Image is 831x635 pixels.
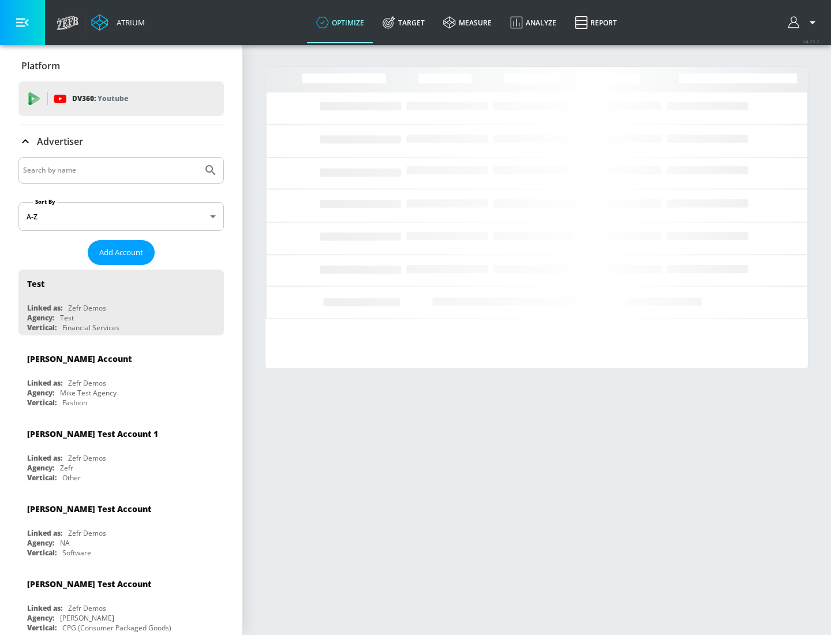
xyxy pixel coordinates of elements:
[18,345,224,410] div: [PERSON_NAME] AccountLinked as:Zefr DemosAgency:Mike Test AgencyVertical:Fashion
[18,270,224,335] div: TestLinked as:Zefr DemosAgency:TestVertical:Financial Services
[27,623,57,633] div: Vertical:
[98,92,128,104] p: Youtube
[21,59,60,72] p: Platform
[27,578,151,589] div: [PERSON_NAME] Test Account
[27,398,57,408] div: Vertical:
[68,603,106,613] div: Zefr Demos
[27,613,54,623] div: Agency:
[18,202,224,231] div: A-Z
[27,503,151,514] div: [PERSON_NAME] Test Account
[60,613,114,623] div: [PERSON_NAME]
[27,303,62,313] div: Linked as:
[68,378,106,388] div: Zefr Demos
[88,240,155,265] button: Add Account
[60,313,74,323] div: Test
[18,495,224,561] div: [PERSON_NAME] Test AccountLinked as:Zefr DemosAgency:NAVertical:Software
[27,388,54,398] div: Agency:
[60,388,117,398] div: Mike Test Agency
[27,378,62,388] div: Linked as:
[23,163,198,178] input: Search by name
[18,420,224,485] div: [PERSON_NAME] Test Account 1Linked as:Zefr DemosAgency:ZefrVertical:Other
[62,323,119,333] div: Financial Services
[68,303,106,313] div: Zefr Demos
[62,398,87,408] div: Fashion
[27,528,62,538] div: Linked as:
[60,538,70,548] div: NA
[27,323,57,333] div: Vertical:
[62,623,171,633] div: CPG (Consumer Packaged Goods)
[501,2,566,43] a: Analyze
[27,278,44,289] div: Test
[68,453,106,463] div: Zefr Demos
[27,548,57,558] div: Vertical:
[91,14,145,31] a: Atrium
[27,353,132,364] div: [PERSON_NAME] Account
[72,92,128,105] p: DV360:
[27,428,158,439] div: [PERSON_NAME] Test Account 1
[37,135,83,148] p: Advertiser
[27,313,54,323] div: Agency:
[99,246,143,259] span: Add Account
[62,473,81,483] div: Other
[68,528,106,538] div: Zefr Demos
[33,198,58,206] label: Sort By
[27,463,54,473] div: Agency:
[60,463,73,473] div: Zefr
[373,2,434,43] a: Target
[307,2,373,43] a: optimize
[566,2,626,43] a: Report
[27,538,54,548] div: Agency:
[18,81,224,116] div: DV360: Youtube
[18,50,224,82] div: Platform
[27,603,62,613] div: Linked as:
[434,2,501,43] a: measure
[112,17,145,28] div: Atrium
[27,453,62,463] div: Linked as:
[62,548,91,558] div: Software
[803,38,819,44] span: v 4.25.2
[18,125,224,158] div: Advertiser
[27,473,57,483] div: Vertical:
